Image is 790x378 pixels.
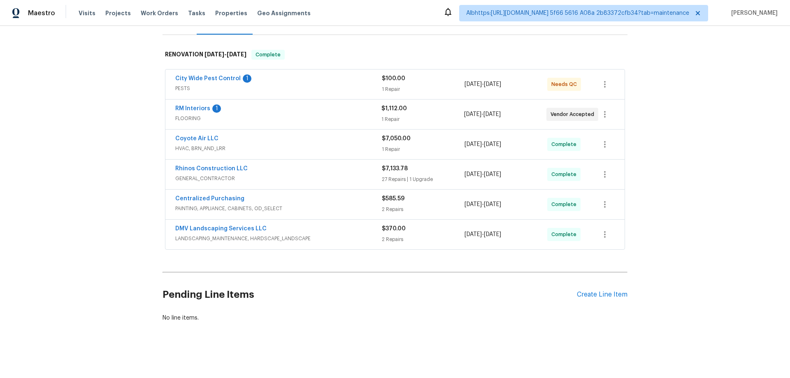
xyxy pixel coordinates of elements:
span: LANDSCAPING_MAINTENANCE, HARDSCAPE_LANDSCAPE [175,234,382,243]
span: [DATE] [484,202,501,207]
div: 27 Repairs | 1 Upgrade [382,175,465,183]
div: 1 Repair [381,115,464,123]
div: 1 Repair [382,85,465,93]
span: - [465,230,501,239]
span: Projects [105,9,131,17]
span: Albhttps:[URL][DOMAIN_NAME] 5f66 5616 A08a 2b83372cfb34?tab=maintenance [466,9,689,17]
div: 2 Repairs [382,235,465,243]
span: [DATE] [465,202,482,207]
div: Create Line Item [577,291,627,299]
span: GENERAL_CONTRACTOR [175,174,382,183]
div: 2 Repairs [382,205,465,213]
span: PESTS [175,84,382,93]
a: Centralized Purchasing [175,196,244,202]
span: $7,133.78 [382,166,408,172]
span: Work Orders [141,9,178,17]
span: Needs QC [551,80,580,88]
div: 1 [243,74,251,83]
h2: Pending Line Items [163,276,577,314]
span: Complete [252,51,284,59]
div: No line items. [163,314,627,322]
span: FLOORING [175,114,381,123]
span: [DATE] [484,81,501,87]
a: Rhinos Construction LLC [175,166,248,172]
span: - [465,140,501,148]
div: RENOVATION [DATE]-[DATE]Complete [163,42,627,68]
span: [DATE] [465,172,482,177]
span: - [465,200,501,209]
span: Vendor Accepted [551,110,597,118]
span: [DATE] [204,51,224,57]
span: - [464,110,501,118]
a: City Wide Pest Control [175,76,241,81]
h6: RENOVATION [165,50,246,60]
span: Complete [551,140,580,148]
span: Maestro [28,9,55,17]
span: Complete [551,200,580,209]
span: $370.00 [382,226,406,232]
span: HVAC, BRN_AND_LRR [175,144,382,153]
span: $1,112.00 [381,106,407,111]
span: [DATE] [484,141,501,147]
span: $7,050.00 [382,136,411,141]
span: [DATE] [465,81,482,87]
span: Properties [215,9,247,17]
span: [DATE] [464,111,481,117]
span: $585.59 [382,196,404,202]
span: [DATE] [484,232,501,237]
span: [DATE] [465,232,482,237]
span: [DATE] [483,111,501,117]
span: Visits [79,9,95,17]
span: [DATE] [484,172,501,177]
span: Complete [551,170,580,179]
span: [PERSON_NAME] [728,9,778,17]
a: RM Interiors [175,106,210,111]
span: - [204,51,246,57]
span: [DATE] [227,51,246,57]
span: Complete [551,230,580,239]
span: $100.00 [382,76,405,81]
span: PAINTING, APPLIANCE, CABINETS, OD_SELECT [175,204,382,213]
div: 1 [212,104,221,113]
span: Geo Assignments [257,9,311,17]
span: - [465,170,501,179]
a: DMV Landscaping Services LLC [175,226,267,232]
span: [DATE] [465,141,482,147]
a: Coyote Air LLC [175,136,218,141]
div: 1 Repair [382,145,465,153]
span: Tasks [188,10,205,16]
span: - [465,80,501,88]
